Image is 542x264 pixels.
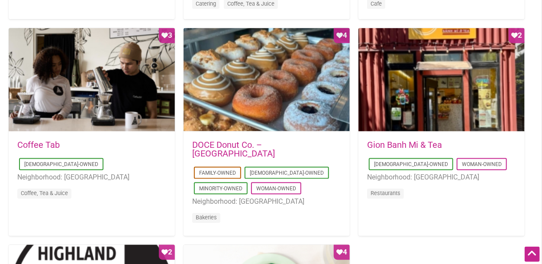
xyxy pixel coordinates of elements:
[371,190,400,197] a: Restaurants
[196,215,217,221] a: Bakeries
[199,186,242,192] a: Minority-Owned
[192,140,275,159] a: DOCE Donut Co. – [GEOGRAPHIC_DATA]
[367,172,516,183] li: Neighborhood: [GEOGRAPHIC_DATA]
[192,196,341,208] li: Neighborhood: [GEOGRAPHIC_DATA]
[462,162,502,168] a: Woman-Owned
[371,0,382,7] a: Cafe
[256,186,296,192] a: Woman-Owned
[525,247,540,262] div: Scroll Back to Top
[374,162,448,168] a: [DEMOGRAPHIC_DATA]-Owned
[196,0,216,7] a: Catering
[199,170,236,176] a: Family-Owned
[250,170,324,176] a: [DEMOGRAPHIC_DATA]-Owned
[17,140,60,150] a: Coffee Tab
[24,162,98,168] a: [DEMOGRAPHIC_DATA]-Owned
[367,140,442,150] a: Gion Banh Mi & Tea
[227,0,274,7] a: Coffee, Tea & Juice
[21,190,68,197] a: Coffee, Tea & Juice
[17,172,166,183] li: Neighborhood: [GEOGRAPHIC_DATA]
